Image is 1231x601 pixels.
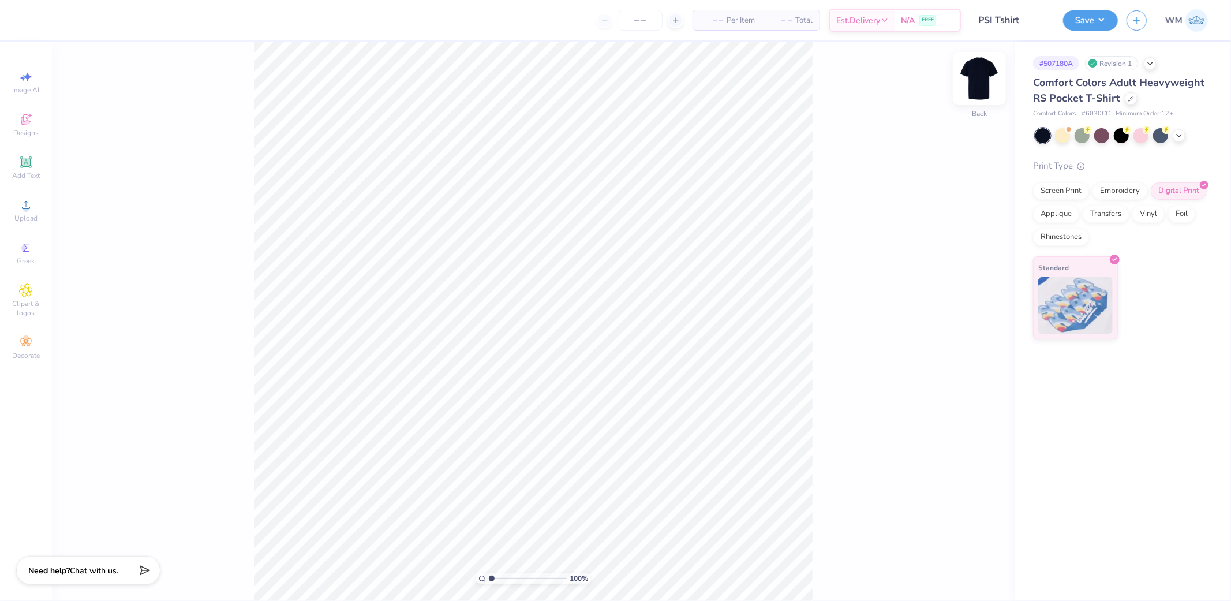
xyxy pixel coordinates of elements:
span: Clipart & logos [6,299,46,318]
strong: Need help? [28,565,70,576]
span: Standard [1038,262,1069,274]
span: N/A [901,14,915,27]
span: – – [769,14,792,27]
span: Per Item [727,14,755,27]
input: – – [618,10,663,31]
div: # 507180A [1033,56,1079,70]
span: Designs [13,128,39,137]
img: Back [956,55,1002,102]
span: Add Text [12,171,40,180]
span: Minimum Order: 12 + [1116,109,1173,119]
div: Print Type [1033,159,1208,173]
span: Chat with us. [70,565,118,576]
a: WM [1165,9,1208,32]
span: Upload [14,214,38,223]
div: Transfers [1083,206,1129,223]
div: Back [972,109,987,120]
span: Image AI [13,85,40,95]
img: Wilfredo Manabat [1185,9,1208,32]
span: WM [1165,14,1183,27]
span: 100 % [570,573,588,584]
div: Applique [1033,206,1079,223]
div: Digital Print [1151,182,1207,200]
span: FREE [922,16,934,24]
span: Greek [17,256,35,266]
span: Total [795,14,813,27]
div: Vinyl [1132,206,1165,223]
div: Embroidery [1092,182,1147,200]
span: Decorate [12,351,40,360]
span: Comfort Colors Adult Heavyweight RS Pocket T-Shirt [1033,76,1204,105]
input: Untitled Design [970,9,1054,32]
button: Save [1063,10,1118,31]
div: Rhinestones [1033,229,1089,246]
span: # 6030CC [1082,109,1110,119]
span: Comfort Colors [1033,109,1076,119]
div: Foil [1168,206,1195,223]
span: – – [700,14,723,27]
span: Est. Delivery [836,14,880,27]
div: Revision 1 [1085,56,1138,70]
div: Screen Print [1033,182,1089,200]
img: Standard [1038,277,1113,334]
